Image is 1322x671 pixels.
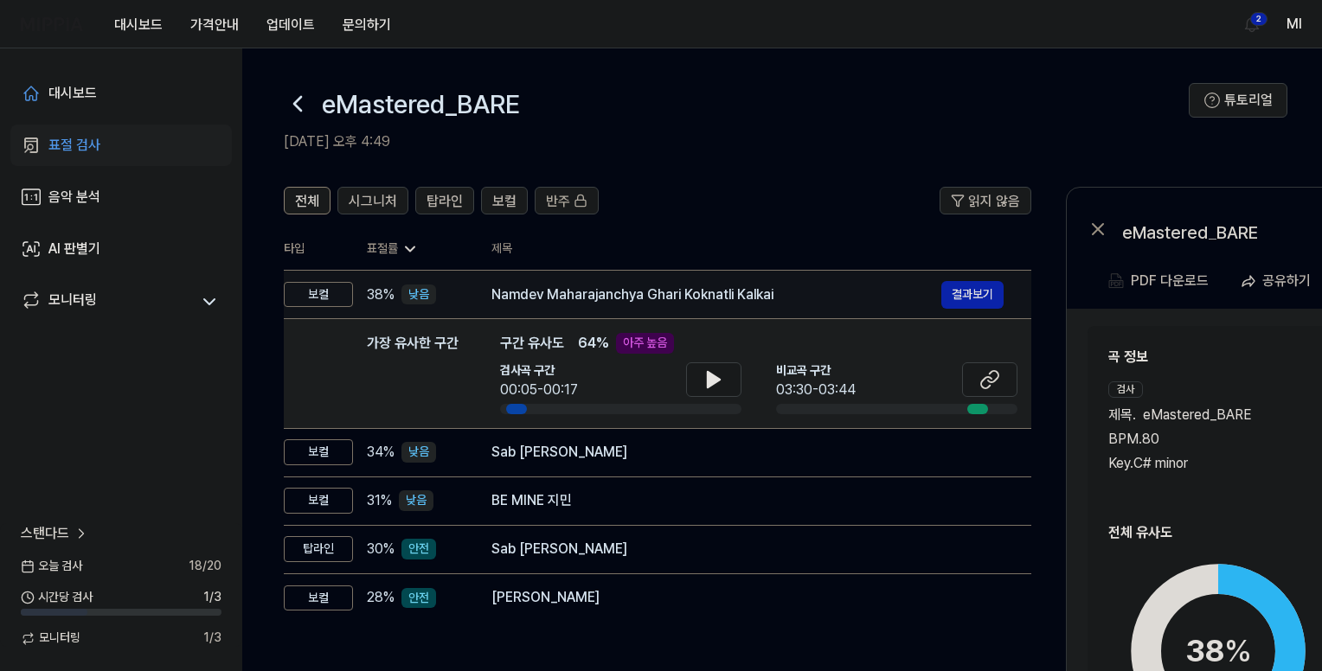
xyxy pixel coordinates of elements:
div: 안전 [401,588,436,609]
div: 모니터링 [48,290,97,314]
a: 대시보드 [10,73,232,114]
span: 시간당 검사 [21,589,93,606]
button: 알림2 [1238,10,1266,38]
a: 스탠다드 [21,523,90,544]
div: 공유하기 [1262,270,1311,292]
button: 시그니처 [337,187,408,214]
button: 결과보기 [941,281,1004,309]
a: 업데이트 [253,1,329,48]
div: 아주 높음 [616,333,674,354]
div: 보컬 [284,488,353,514]
a: 음악 분석 [10,176,232,218]
span: 스탠다드 [21,523,69,544]
span: 31 % [367,490,392,511]
span: 비교곡 구간 [776,362,856,380]
button: PDF 다운로드 [1105,264,1212,298]
div: 보컬 [284,282,353,308]
button: 대시보드 [100,8,176,42]
div: Sab [PERSON_NAME] [491,539,1004,559]
div: PDF 다운로드 [1131,270,1209,292]
span: 검사곡 구간 [500,362,578,380]
span: 제목 . [1108,405,1136,425]
button: 반주 [535,187,599,214]
span: 시그니처 [349,191,397,212]
h1: eMastered_BARE [322,86,520,122]
th: 타입 [284,228,353,271]
div: Key. C# minor [1108,453,1317,474]
img: logo [21,17,83,31]
a: 모니터링 [21,290,190,314]
button: 가격안내 [176,8,253,42]
div: 표절 검사 [48,135,100,156]
span: 64 % [578,333,609,354]
div: 가장 유사한 구간 [367,333,459,414]
span: 탑라인 [427,191,463,212]
button: 문의하기 [329,8,405,42]
span: 30 % [367,539,395,559]
span: 1 / 3 [203,589,221,606]
div: 00:05-00:17 [500,380,578,400]
div: 탑라인 [284,536,353,562]
button: 전체 [284,187,330,214]
img: PDF Download [1108,273,1124,289]
div: 03:30-03:44 [776,380,856,400]
div: Namdev Maharajanchya Ghari Koknatli Kalkai [491,284,941,305]
span: 1 / 3 [203,629,221,647]
div: 안전 [401,539,436,559]
button: Ml [1287,14,1301,35]
div: 표절률 [367,240,464,258]
div: 낮음 [401,284,436,305]
h2: [DATE] 오후 4:49 [284,131,1189,152]
button: 업데이트 [253,8,329,42]
span: 18 / 20 [189,558,221,575]
span: 구간 유사도 [500,333,564,354]
a: 표절 검사 [10,125,232,166]
div: BE MINE 지민 [491,490,1004,511]
div: 검사 [1108,381,1143,398]
span: % [1224,632,1252,669]
div: 2 [1250,12,1267,26]
span: 읽지 않음 [968,191,1020,212]
th: 제목 [491,228,1031,270]
span: eMastered_BARE [1143,405,1252,425]
span: 38 % [367,284,395,305]
span: 반주 [546,191,570,212]
span: 전체 [295,191,319,212]
button: 보컬 [481,187,528,214]
div: BPM. 80 [1108,429,1317,450]
button: 읽지 않음 [940,187,1031,214]
div: Sab [PERSON_NAME] [491,442,1004,463]
div: 음악 분석 [48,187,100,208]
div: 낮음 [401,442,436,463]
div: 보컬 [284,439,353,465]
div: 낮음 [399,490,433,511]
div: [PERSON_NAME] [491,587,1004,608]
div: 대시보드 [48,83,97,104]
span: 오늘 검사 [21,558,82,575]
button: 튜토리얼 [1189,83,1287,118]
span: 모니터링 [21,629,80,647]
div: 보컬 [284,585,353,611]
span: 보컬 [492,191,517,212]
div: AI 판별기 [48,239,100,259]
img: 알림 [1242,14,1262,35]
a: AI 판별기 [10,228,232,270]
span: 34 % [367,442,395,463]
span: 28 % [367,587,395,608]
button: 탑라인 [415,187,474,214]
